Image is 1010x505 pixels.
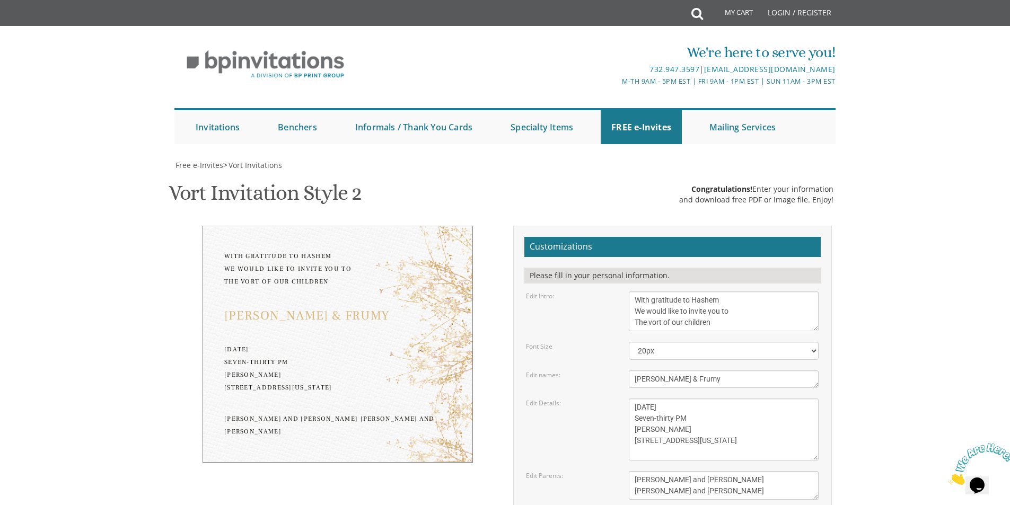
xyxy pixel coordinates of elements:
[524,268,821,283] div: Please fill in your personal information.
[704,64,836,74] a: [EMAIL_ADDRESS][DOMAIN_NAME]
[629,291,819,331] textarea: With gratitude to Hashem We would like to invite you to The vort of our children
[224,343,451,394] div: [DATE] Seven-thirty PM [PERSON_NAME] [STREET_ADDRESS][US_STATE]
[526,471,563,480] label: Edit Parents:
[629,370,819,388] textarea: Binyomin & Liba
[526,342,552,351] label: Font Size
[396,42,836,63] div: We're here to serve you!
[396,63,836,76] div: |
[227,160,282,170] a: Vort Invitations
[524,237,821,257] h2: Customizations
[4,4,70,46] img: Chat attention grabber
[174,160,223,170] a: Free e-Invites
[224,250,451,288] div: With gratitude to Hashem We would like to invite you to The vort of our children
[500,110,584,144] a: Specialty Items
[679,184,833,194] div: Enter your information
[224,309,451,322] div: [PERSON_NAME] & Frumy
[944,439,1010,489] iframe: chat widget
[526,370,560,379] label: Edit names:
[702,1,760,28] a: My Cart
[629,398,819,460] textarea: [DATE] Seven-thirty PM [PERSON_NAME][GEOGRAPHIC_DATA][PERSON_NAME] [STREET_ADDRESS][US_STATE]
[629,471,819,500] textarea: [PERSON_NAME] and [PERSON_NAME] [PERSON_NAME] and [PERSON_NAME]
[174,42,356,86] img: BP Invitation Loft
[224,413,451,438] div: [PERSON_NAME] and [PERSON_NAME] [PERSON_NAME] and [PERSON_NAME]
[267,110,328,144] a: Benchers
[526,291,554,300] label: Edit Intro:
[169,181,362,212] h1: Vort Invitation Style 2
[396,76,836,87] div: M-Th 9am - 5pm EST | Fri 9am - 1pm EST | Sun 11am - 3pm EST
[649,64,699,74] a: 732.947.3597
[679,194,833,205] div: and download free PDF or Image file. Enjoy!
[345,110,483,144] a: Informals / Thank You Cards
[229,160,282,170] span: Vort Invitations
[175,160,223,170] span: Free e-Invites
[223,160,282,170] span: >
[691,184,752,194] span: Congratulations!
[699,110,786,144] a: Mailing Services
[526,398,561,407] label: Edit Details:
[601,110,682,144] a: FREE e-Invites
[185,110,250,144] a: Invitations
